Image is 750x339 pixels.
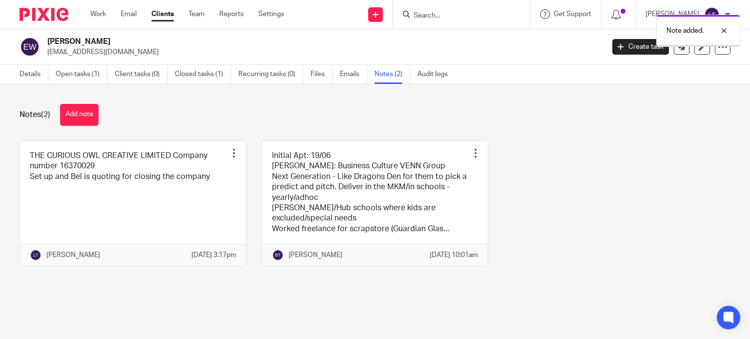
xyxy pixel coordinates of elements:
a: Team [188,9,205,19]
a: Open tasks (1) [56,65,107,84]
img: Pixie [20,8,68,21]
p: [PERSON_NAME] [289,250,342,260]
p: [PERSON_NAME] [46,250,100,260]
a: Settings [258,9,284,19]
a: Details [20,65,48,84]
a: Emails [340,65,367,84]
a: Create task [612,39,669,55]
img: svg%3E [704,7,720,22]
img: svg%3E [30,249,42,261]
a: Work [90,9,106,19]
a: Client tasks (0) [115,65,167,84]
button: Add note [60,104,99,126]
img: svg%3E [272,249,284,261]
p: [DATE] 3:17pm [191,250,236,260]
a: Audit logs [417,65,455,84]
img: svg%3E [20,37,40,57]
a: Notes (2) [375,65,410,84]
a: Recurring tasks (0) [238,65,303,84]
p: [EMAIL_ADDRESS][DOMAIN_NAME] [47,47,598,57]
a: Clients [151,9,174,19]
p: Note added. [667,26,704,36]
h1: Notes [20,110,50,120]
a: Email [121,9,137,19]
a: Closed tasks (1) [175,65,231,84]
p: [DATE] 10:01am [430,250,478,260]
span: (2) [41,111,50,119]
a: Reports [219,9,244,19]
a: Files [311,65,333,84]
h2: [PERSON_NAME] [47,37,488,47]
